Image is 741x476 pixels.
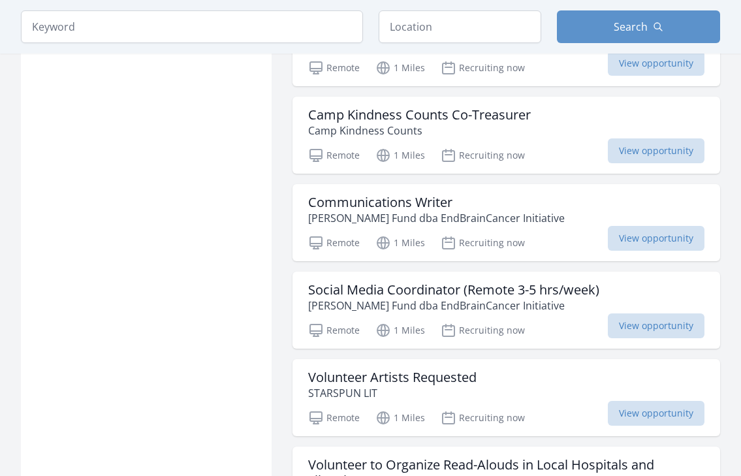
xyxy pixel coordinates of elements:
h3: Social Media Coordinator (Remote 3-5 hrs/week) [308,282,599,298]
p: 1 Miles [375,60,425,76]
p: Recruiting now [441,60,525,76]
p: 1 Miles [375,235,425,251]
p: STARSPUN LIT [308,385,477,401]
p: [PERSON_NAME] Fund dba EndBrainCancer Initiative [308,298,599,313]
span: View opportunity [608,226,704,251]
p: Camp Kindness Counts [308,123,531,138]
a: Communications Writer [PERSON_NAME] Fund dba EndBrainCancer Initiative Remote 1 Miles Recruiting ... [292,184,720,261]
p: Remote [308,60,360,76]
p: 1 Miles [375,410,425,426]
a: Camp Kindness Counts Co-Treasurer Camp Kindness Counts Remote 1 Miles Recruiting now View opportu... [292,97,720,174]
a: Social Media Coordinator (Remote 3-5 hrs/week) [PERSON_NAME] Fund dba EndBrainCancer Initiative R... [292,272,720,349]
p: Recruiting now [441,148,525,163]
input: Location [379,10,542,43]
p: Recruiting now [441,323,525,338]
h3: Communications Writer [308,195,565,210]
h3: Camp Kindness Counts Co-Treasurer [308,107,531,123]
p: Remote [308,148,360,163]
button: Search [557,10,720,43]
p: Remote [308,323,360,338]
span: View opportunity [608,401,704,426]
span: Search [614,19,648,35]
span: View opportunity [608,138,704,163]
p: Recruiting now [441,235,525,251]
h3: Volunteer Artists Requested [308,370,477,385]
p: 1 Miles [375,148,425,163]
p: Recruiting now [441,410,525,426]
input: Keyword [21,10,363,43]
a: Volunteer Artists Requested STARSPUN LIT Remote 1 Miles Recruiting now View opportunity [292,359,720,436]
p: [PERSON_NAME] Fund dba EndBrainCancer Initiative [308,210,565,226]
p: Remote [308,235,360,251]
span: View opportunity [608,313,704,338]
span: View opportunity [608,51,704,76]
p: Remote [308,410,360,426]
p: 1 Miles [375,323,425,338]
